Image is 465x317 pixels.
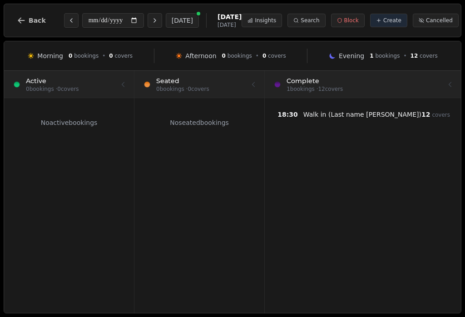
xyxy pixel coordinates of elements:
span: covers [432,112,450,118]
span: 12 [421,111,430,118]
span: Create [383,17,401,24]
span: covers [420,53,438,59]
button: [DATE] [166,13,199,28]
span: • [403,52,406,59]
span: • [256,52,259,59]
button: Create [370,14,407,27]
span: 0 [69,53,72,59]
span: Afternoon [185,51,216,60]
button: Next day [148,13,162,28]
button: Back [10,10,53,31]
span: [DATE] [218,12,242,21]
p: No active bookings [10,118,129,127]
span: Morning [37,51,63,60]
button: Cancelled [413,14,459,27]
span: Cancelled [426,17,453,24]
span: 0 [262,53,266,59]
span: covers [115,53,133,59]
span: Block [344,17,359,24]
span: 18:30 [277,110,298,119]
span: 12 [411,53,418,59]
span: Evening [339,51,364,60]
button: Insights [242,14,282,27]
span: [DATE] [218,21,242,29]
span: Back [29,17,46,24]
span: Insights [255,17,276,24]
p: Walk in (Last name [PERSON_NAME]) [303,110,421,119]
span: bookings [74,53,99,59]
span: Search [301,17,319,24]
span: 0 [222,53,226,59]
span: bookings [228,53,252,59]
span: • [102,52,105,59]
p: No seated bookings [140,118,259,127]
span: bookings [375,53,400,59]
button: Previous day [64,13,79,28]
span: 0 [109,53,113,59]
span: 1 [370,53,373,59]
button: Block [331,14,365,27]
span: covers [268,53,286,59]
button: Search [287,14,325,27]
